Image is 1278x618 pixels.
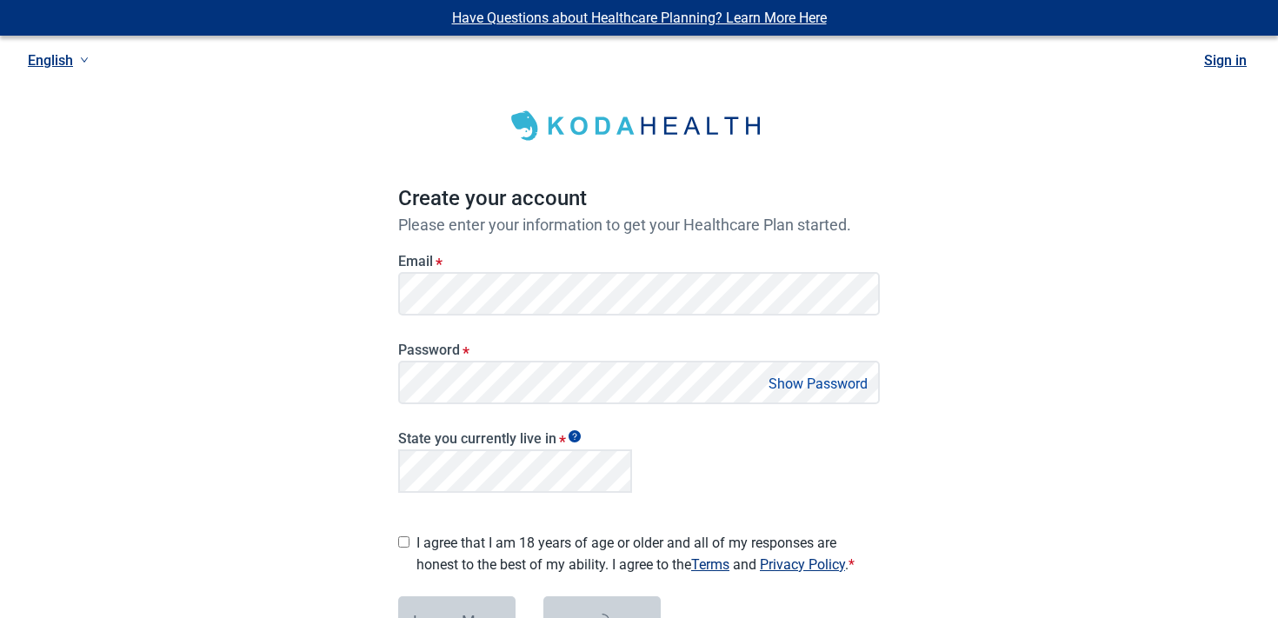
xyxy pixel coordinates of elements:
label: Email [398,253,880,269]
a: Terms [691,556,729,573]
p: Please enter your information to get your Healthcare Plan started. [398,216,880,234]
a: Privacy Policy [760,556,845,573]
span: Required field [849,556,855,573]
a: Current language: English [21,46,96,75]
label: I agree that I am 18 years of age or older and all of my responses are honest to the best of my a... [416,532,880,575]
button: Show Password [763,372,873,395]
span: Show tooltip [569,430,581,442]
a: Have Questions about Healthcare Planning? Learn More Here [452,10,827,26]
img: Koda Health [500,104,778,148]
label: Password [398,342,880,358]
span: down [80,56,89,64]
a: Sign in [1204,52,1247,69]
h1: Create your account [398,183,880,216]
label: State you currently live in [398,430,632,447]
